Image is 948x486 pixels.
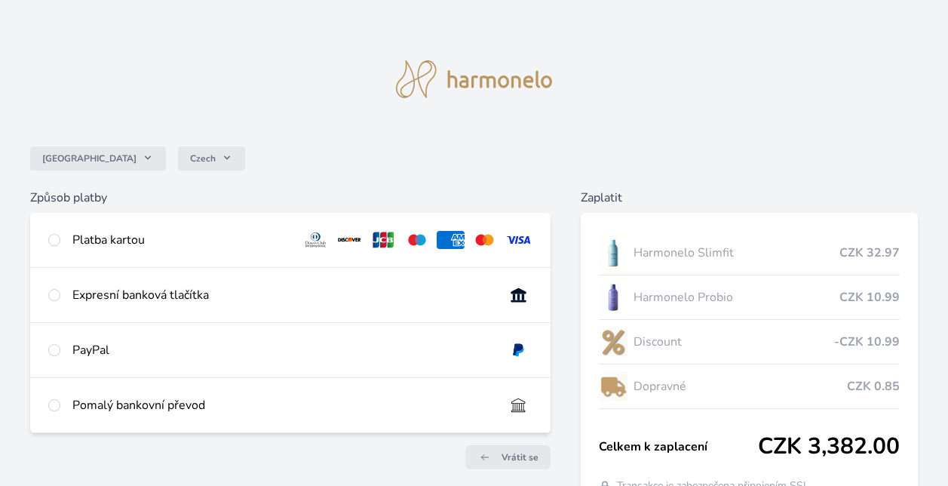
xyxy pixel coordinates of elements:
[599,438,758,456] span: Celkem k zaplacení
[847,377,900,395] span: CZK 0.85
[599,278,627,316] img: CLEAN_PROBIO_se_stinem_x-lo.jpg
[190,152,216,165] span: Czech
[465,445,551,469] a: Vrátit se
[72,396,492,414] div: Pomalý bankovní převod
[72,286,492,304] div: Expresní banková tlačítka
[839,244,900,262] span: CZK 32.97
[471,231,499,249] img: mc.svg
[178,146,245,171] button: Czech
[834,333,900,351] span: -CZK 10.99
[839,288,900,306] span: CZK 10.99
[634,377,847,395] span: Dopravné
[336,231,364,249] img: discover.svg
[396,60,553,98] img: logo.svg
[437,231,465,249] img: amex.svg
[634,244,839,262] span: Harmonelo Slimfit
[72,231,290,249] div: Platba kartou
[505,341,532,359] img: paypal.svg
[30,146,166,171] button: [GEOGRAPHIC_DATA]
[403,231,431,249] img: maestro.svg
[599,368,627,405] img: delivery-lo.png
[599,234,627,272] img: SLIMFIT_se_stinem_x-lo.jpg
[758,433,900,460] span: CZK 3,382.00
[370,231,397,249] img: jcb.svg
[505,231,532,249] img: visa.svg
[505,286,532,304] img: onlineBanking_CZ.svg
[502,451,538,463] span: Vrátit se
[30,189,551,207] h6: Způsob platby
[634,333,834,351] span: Discount
[72,341,492,359] div: PayPal
[302,231,330,249] img: diners.svg
[581,189,918,207] h6: Zaplatit
[634,288,839,306] span: Harmonelo Probio
[42,152,137,165] span: [GEOGRAPHIC_DATA]
[505,396,532,414] img: bankTransfer_IBAN.svg
[599,323,627,361] img: discount-lo.png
